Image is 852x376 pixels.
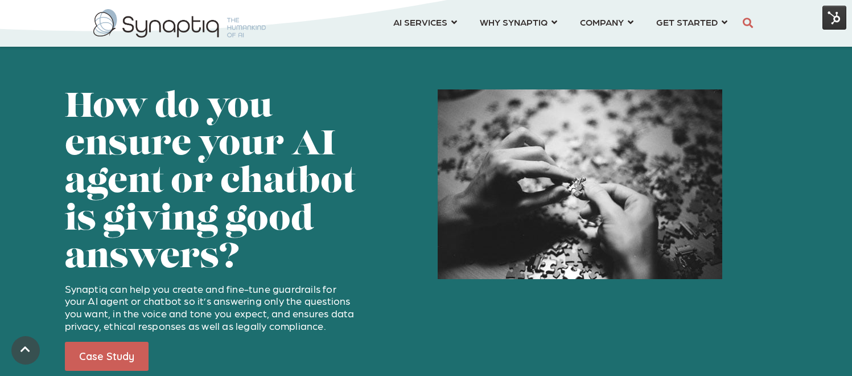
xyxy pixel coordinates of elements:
a: AI SERVICES [393,11,457,32]
a: WHY SYNAPTIQ [480,11,557,32]
a: GET STARTED [656,11,727,32]
img: Chatbot---holding-puzzle-piece-highres [438,89,722,279]
a: COMPANY [580,11,633,32]
img: synaptiq logo-2 [93,9,266,38]
nav: menu [382,3,739,44]
span: COMPANY [580,14,624,30]
span: Synaptiq can help you create and fine-tune guardrails for your AI agent or chatbot so it’s answer... [65,283,355,332]
span: How do you ensure your AI agent or chatbot is giving good answers? [65,91,356,276]
span: AI SERVICES [393,14,447,30]
span: WHY SYNAPTIQ [480,14,548,30]
iframe: Embedded CTA [160,342,279,371]
span: GET STARTED [656,14,718,30]
img: HubSpot Tools Menu Toggle [822,6,846,30]
a: Case Study [65,342,149,371]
